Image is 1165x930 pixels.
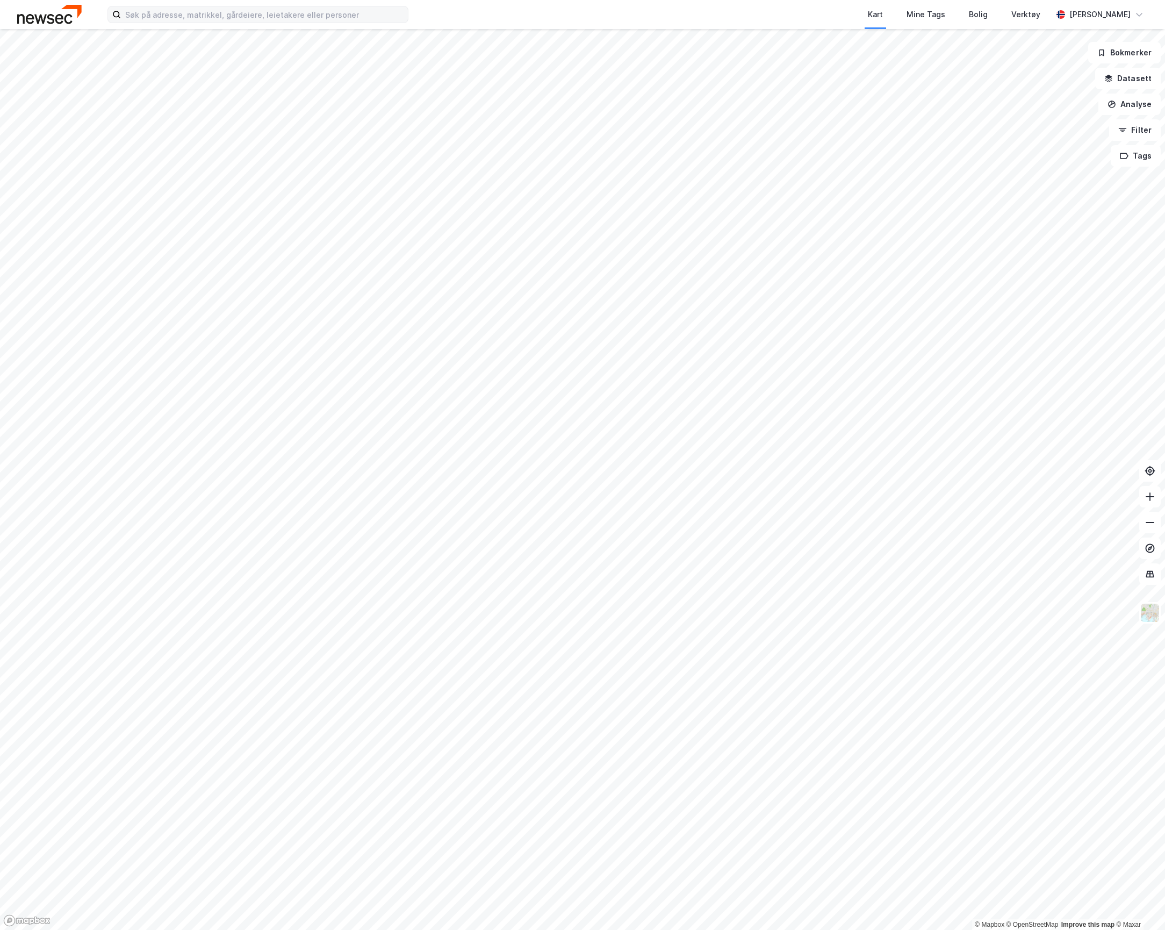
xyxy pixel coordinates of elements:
[1011,8,1040,21] div: Verktøy
[1069,8,1131,21] div: [PERSON_NAME]
[868,8,883,21] div: Kart
[3,914,51,927] a: Mapbox homepage
[969,8,988,21] div: Bolig
[1111,878,1165,930] iframe: Chat Widget
[1111,145,1161,167] button: Tags
[1095,68,1161,89] button: Datasett
[907,8,945,21] div: Mine Tags
[17,5,82,24] img: newsec-logo.f6e21ccffca1b3a03d2d.png
[1109,119,1161,141] button: Filter
[121,6,408,23] input: Søk på adresse, matrikkel, gårdeiere, leietakere eller personer
[1006,921,1059,928] a: OpenStreetMap
[1061,921,1114,928] a: Improve this map
[1098,94,1161,115] button: Analyse
[1111,878,1165,930] div: Kontrollprogram for chat
[1088,42,1161,63] button: Bokmerker
[1140,603,1160,623] img: Z
[975,921,1004,928] a: Mapbox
